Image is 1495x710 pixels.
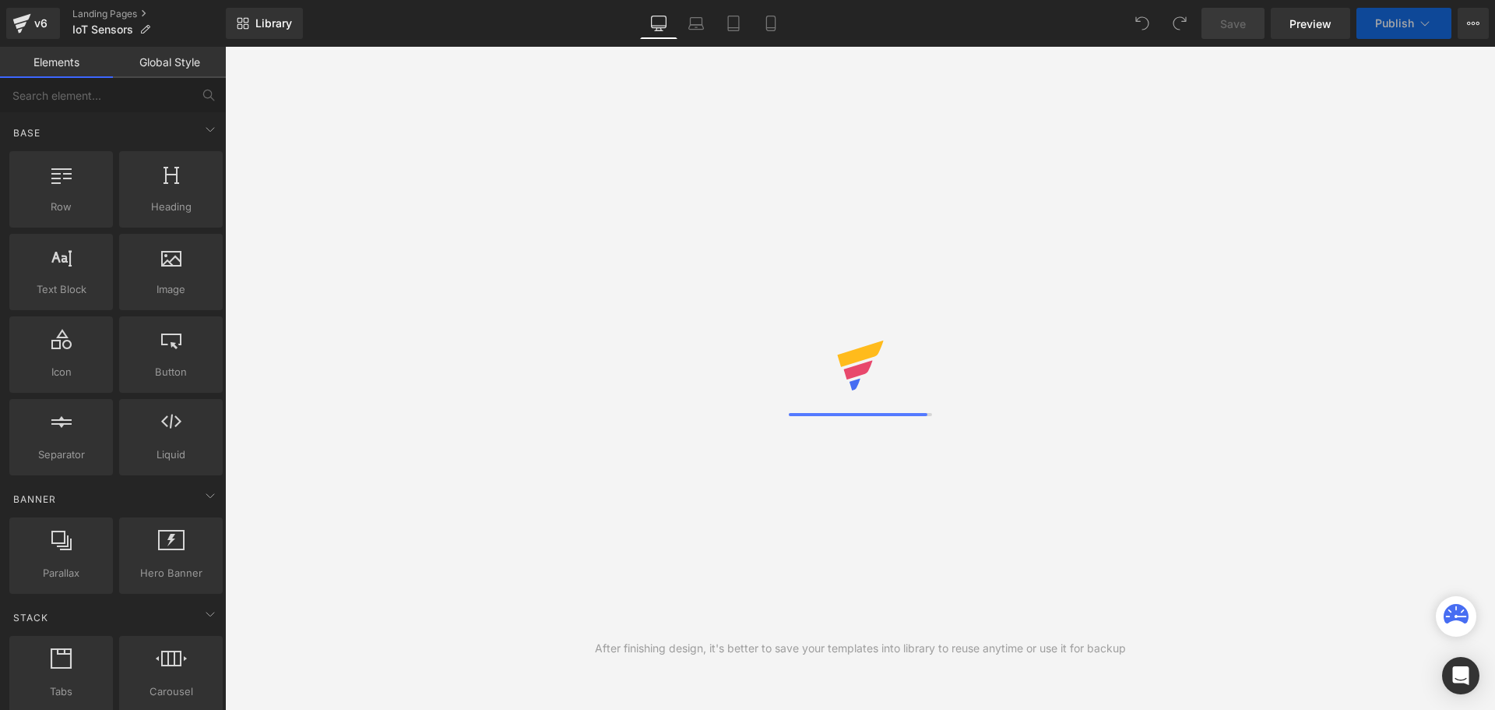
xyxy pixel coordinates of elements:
span: Publish [1375,17,1414,30]
span: Save [1220,16,1246,32]
span: Row [14,199,108,215]
a: Global Style [113,47,226,78]
span: Preview [1289,16,1331,32]
a: Laptop [677,8,715,39]
span: Stack [12,610,50,625]
button: Publish [1356,8,1451,39]
span: Carousel [124,684,218,700]
span: Separator [14,447,108,463]
span: Base [12,125,42,140]
span: Tabs [14,684,108,700]
span: Library [255,16,292,30]
span: Hero Banner [124,565,218,581]
a: Preview [1271,8,1350,39]
span: Parallax [14,565,108,581]
span: IoT Sensors [72,23,133,36]
a: Tablet [715,8,752,39]
a: v6 [6,8,60,39]
button: More [1458,8,1489,39]
span: Icon [14,364,108,380]
a: Mobile [752,8,790,39]
span: Image [124,281,218,298]
div: v6 [31,13,51,34]
span: Button [124,364,218,380]
span: Banner [12,492,58,507]
a: Desktop [640,8,677,39]
span: Heading [124,199,218,215]
div: After finishing design, it's better to save your templates into library to reuse anytime or use i... [595,640,1126,657]
button: Redo [1164,8,1195,39]
a: Landing Pages [72,8,226,20]
span: Text Block [14,281,108,298]
span: Liquid [124,447,218,463]
button: Undo [1127,8,1158,39]
a: New Library [226,8,303,39]
div: Open Intercom Messenger [1442,657,1479,694]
